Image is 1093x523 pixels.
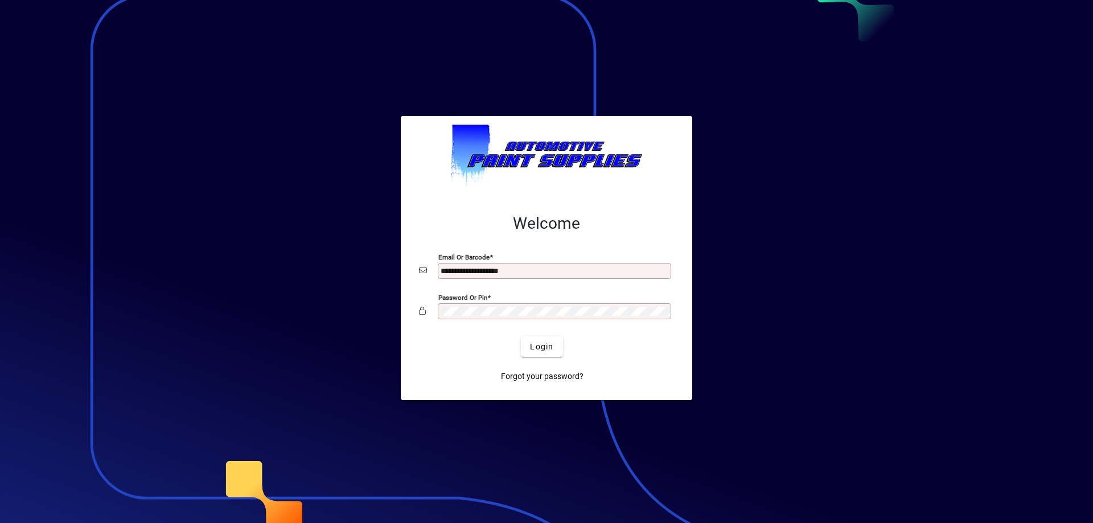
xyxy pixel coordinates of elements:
[438,253,490,261] mat-label: Email or Barcode
[419,214,674,233] h2: Welcome
[496,366,588,386] a: Forgot your password?
[501,370,584,382] span: Forgot your password?
[521,336,562,357] button: Login
[438,294,487,302] mat-label: Password or Pin
[530,341,553,353] span: Login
